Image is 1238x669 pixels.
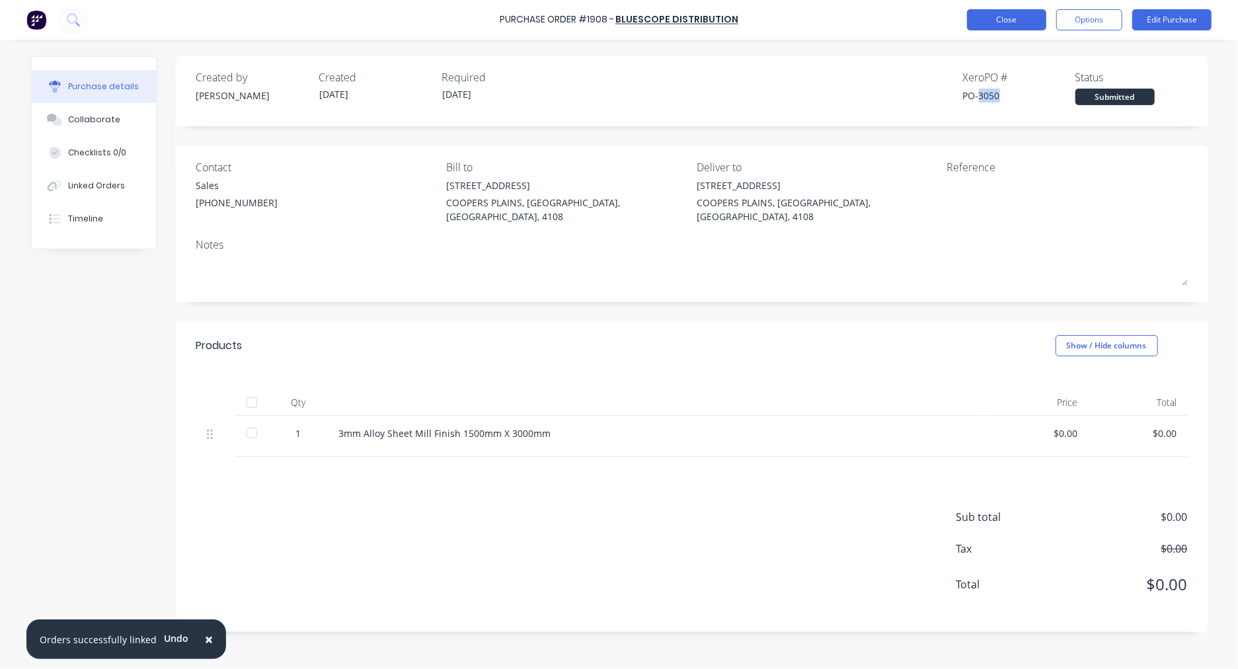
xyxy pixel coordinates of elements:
div: 3mm Alloy Sheet Mill Finish 1500mm X 3000mm [339,426,979,440]
div: Purchase details [68,81,139,93]
button: Close [967,9,1046,30]
span: $0.00 [1056,541,1188,557]
button: Options [1056,9,1122,30]
div: Products [196,338,243,354]
button: Undo [157,628,196,648]
div: Xero PO # [963,69,1075,85]
span: Sub total [956,509,1056,525]
div: Required [442,69,555,85]
button: Collaborate [32,103,156,136]
div: $0.00 [1099,426,1177,440]
div: Created by [196,69,309,85]
div: COOPERS PLAINS, [GEOGRAPHIC_DATA], [GEOGRAPHIC_DATA], 4108 [446,196,687,223]
div: [STREET_ADDRESS] [697,178,937,192]
div: [STREET_ADDRESS] [446,178,687,192]
div: Status [1075,69,1188,85]
button: Close [192,623,226,655]
button: Purchase details [32,70,156,103]
div: Qty [269,389,329,416]
div: Purchase Order #1908 - [500,13,614,27]
a: Bluescope Distribution [615,13,738,26]
button: Linked Orders [32,169,156,202]
div: Submitted [1075,89,1155,105]
button: Checklists 0/0 [32,136,156,169]
div: Notes [196,237,1188,253]
span: Total [956,576,1056,592]
img: Factory [26,10,46,30]
div: Price [989,389,1089,416]
div: Collaborate [68,114,120,126]
div: Created [319,69,432,85]
div: Total [1089,389,1188,416]
span: $0.00 [1056,509,1188,525]
span: $0.00 [1056,572,1188,596]
div: Contact [196,159,437,175]
div: Deliver to [697,159,937,175]
div: Linked Orders [68,180,125,192]
div: Checklists 0/0 [68,147,126,159]
div: Orders successfully linked [40,633,157,647]
div: [PHONE_NUMBER] [196,196,278,210]
button: Show / Hide columns [1056,335,1158,356]
button: Timeline [32,202,156,235]
div: 1 [280,426,318,440]
div: Timeline [68,213,103,225]
div: PO-3050 [963,89,1075,102]
div: Sales [196,178,278,192]
button: Edit Purchase [1132,9,1212,30]
div: Reference [947,159,1188,175]
div: [PERSON_NAME] [196,89,309,102]
div: Bill to [446,159,687,175]
div: $0.00 [1000,426,1078,440]
div: COOPERS PLAINS, [GEOGRAPHIC_DATA], [GEOGRAPHIC_DATA], 4108 [697,196,937,223]
span: Tax [956,541,1056,557]
span: × [205,630,213,649]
